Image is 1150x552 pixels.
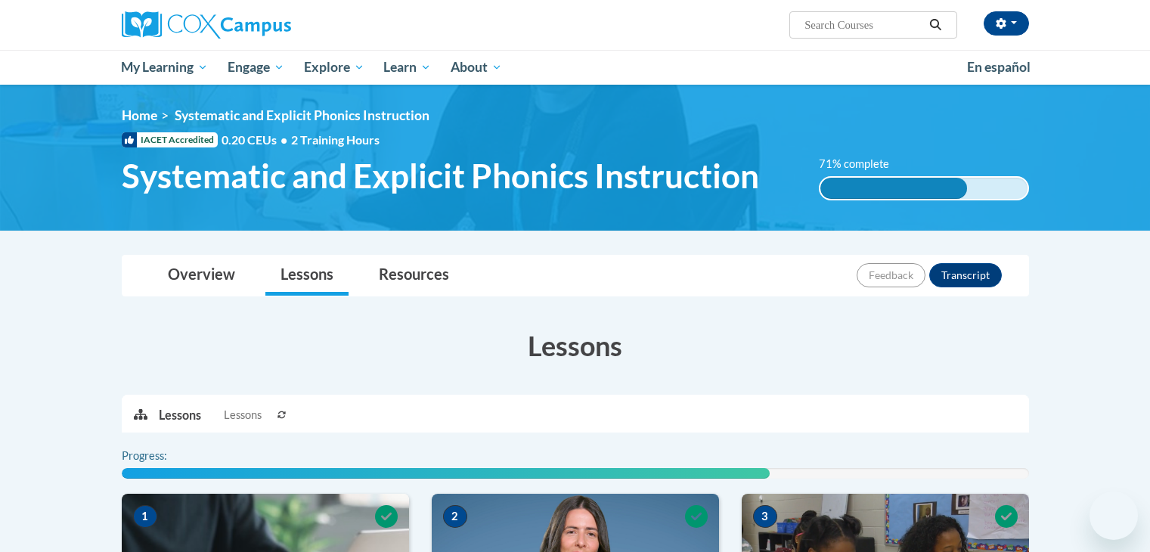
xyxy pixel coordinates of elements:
[153,256,250,296] a: Overview
[228,58,284,76] span: Engage
[122,156,759,196] span: Systematic and Explicit Phonics Instruction
[753,505,777,528] span: 3
[441,50,512,85] a: About
[265,256,349,296] a: Lessons
[175,107,429,123] span: Systematic and Explicit Phonics Instruction
[291,132,380,147] span: 2 Training Hours
[122,132,218,147] span: IACET Accredited
[304,58,364,76] span: Explore
[99,50,1052,85] div: Main menu
[122,448,209,464] label: Progress:
[929,263,1002,287] button: Transcript
[451,58,502,76] span: About
[857,263,925,287] button: Feedback
[967,59,1031,75] span: En español
[1090,492,1138,540] iframe: Button to launch messaging window
[224,407,262,423] span: Lessons
[122,11,291,39] img: Cox Campus
[159,407,201,423] p: Lessons
[957,51,1040,83] a: En español
[383,58,431,76] span: Learn
[121,58,208,76] span: My Learning
[984,11,1029,36] button: Account Settings
[374,50,441,85] a: Learn
[820,178,967,199] div: 71% complete
[803,16,924,34] input: Search Courses
[133,505,157,528] span: 1
[294,50,374,85] a: Explore
[924,16,947,34] button: Search
[122,327,1029,364] h3: Lessons
[112,50,219,85] a: My Learning
[819,156,906,172] label: 71% complete
[364,256,464,296] a: Resources
[281,132,287,147] span: •
[443,505,467,528] span: 2
[122,107,157,123] a: Home
[122,11,409,39] a: Cox Campus
[222,132,291,148] span: 0.20 CEUs
[218,50,294,85] a: Engage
